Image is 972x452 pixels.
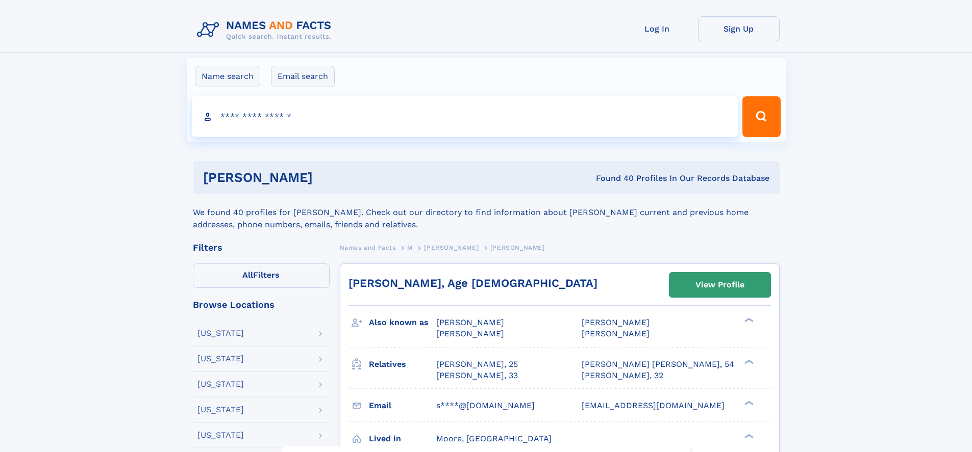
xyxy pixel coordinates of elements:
h3: Email [369,397,436,414]
a: [PERSON_NAME], 33 [436,370,518,381]
h3: Lived in [369,430,436,447]
div: Browse Locations [193,300,330,309]
div: View Profile [695,273,744,297]
a: M [407,241,413,254]
span: [PERSON_NAME] [436,317,504,327]
label: Filters [193,263,330,288]
h1: [PERSON_NAME] [203,171,455,184]
a: View Profile [669,273,770,297]
div: [US_STATE] [197,431,244,439]
img: Logo Names and Facts [193,16,340,44]
a: [PERSON_NAME], 25 [436,359,518,370]
div: ❯ [742,433,754,439]
button: Search Button [742,96,780,137]
div: Found 40 Profiles In Our Records Database [454,173,769,184]
span: [PERSON_NAME] [436,329,504,338]
span: M [407,244,413,251]
div: Filters [193,243,330,252]
span: [PERSON_NAME] [582,329,650,338]
a: [PERSON_NAME] [PERSON_NAME], 54 [582,359,734,370]
span: Moore, [GEOGRAPHIC_DATA] [436,434,552,443]
div: [US_STATE] [197,355,244,363]
span: [PERSON_NAME] [582,317,650,327]
span: [EMAIL_ADDRESS][DOMAIN_NAME] [582,401,725,410]
h3: Relatives [369,356,436,373]
input: search input [192,96,738,137]
div: [US_STATE] [197,329,244,337]
a: [PERSON_NAME] [424,241,479,254]
h3: Also known as [369,314,436,331]
span: [PERSON_NAME] [424,244,479,251]
a: [PERSON_NAME], Age [DEMOGRAPHIC_DATA] [348,277,597,289]
span: All [242,270,253,280]
div: ❯ [742,400,754,406]
a: Names and Facts [340,241,396,254]
div: ❯ [742,358,754,365]
a: [PERSON_NAME], 32 [582,370,663,381]
div: ❯ [742,317,754,324]
label: Email search [271,66,335,87]
a: Sign Up [698,16,780,41]
div: We found 40 profiles for [PERSON_NAME]. Check out our directory to find information about [PERSON... [193,194,780,231]
a: Log In [616,16,698,41]
span: [PERSON_NAME] [490,244,545,251]
label: Name search [195,66,260,87]
div: [US_STATE] [197,380,244,388]
div: [US_STATE] [197,406,244,414]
